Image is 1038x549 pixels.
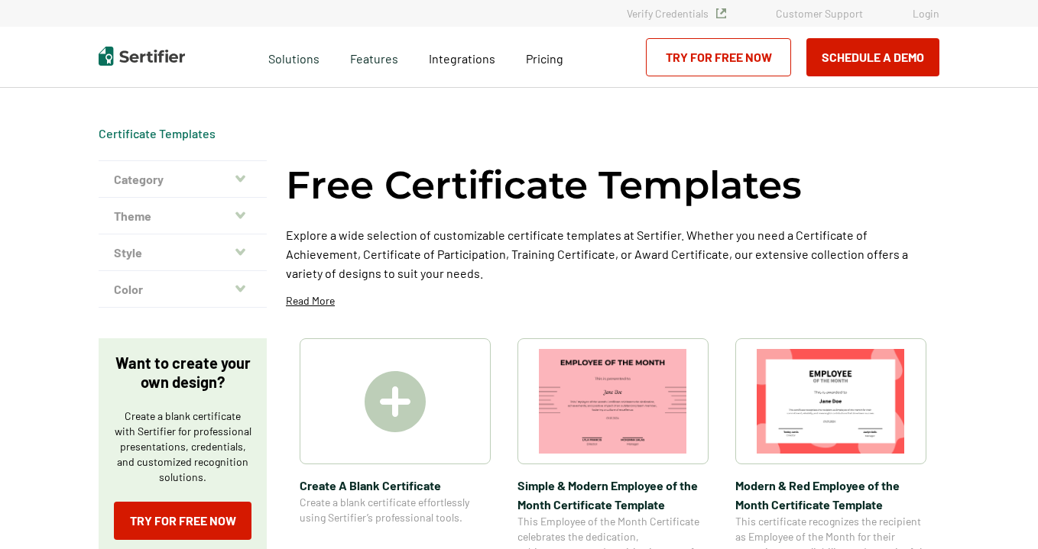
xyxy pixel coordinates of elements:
[286,293,335,308] p: Read More
[735,476,926,514] span: Modern & Red Employee of the Month Certificate Template
[268,47,320,66] span: Solutions
[517,476,709,514] span: Simple & Modern Employee of the Month Certificate Template
[300,476,491,495] span: Create A Blank Certificate
[429,51,495,66] span: Integrations
[114,502,251,540] a: Try for Free Now
[99,161,267,198] button: Category
[99,198,267,234] button: Theme
[526,51,563,66] span: Pricing
[429,47,495,66] a: Integrations
[114,354,251,392] p: Want to create your own design?
[646,38,791,76] a: Try for Free Now
[716,8,726,18] img: Verified
[99,126,216,141] div: Breadcrumb
[99,234,267,271] button: Style
[99,126,216,140] a: Certificate Templates
[913,7,939,20] a: Login
[99,271,267,308] button: Color
[99,47,185,66] img: Sertifier | Digital Credentialing Platform
[757,349,905,454] img: Modern & Red Employee of the Month Certificate Template
[350,47,398,66] span: Features
[627,7,726,20] a: Verify Credentials
[300,495,491,525] span: Create a blank certificate effortlessly using Sertifier’s professional tools.
[776,7,863,20] a: Customer Support
[365,371,426,432] img: Create A Blank Certificate
[526,47,563,66] a: Pricing
[286,160,802,210] h1: Free Certificate Templates
[114,409,251,485] p: Create a blank certificate with Sertifier for professional presentations, credentials, and custom...
[539,349,687,454] img: Simple & Modern Employee of the Month Certificate Template
[286,225,939,283] p: Explore a wide selection of customizable certificate templates at Sertifier. Whether you need a C...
